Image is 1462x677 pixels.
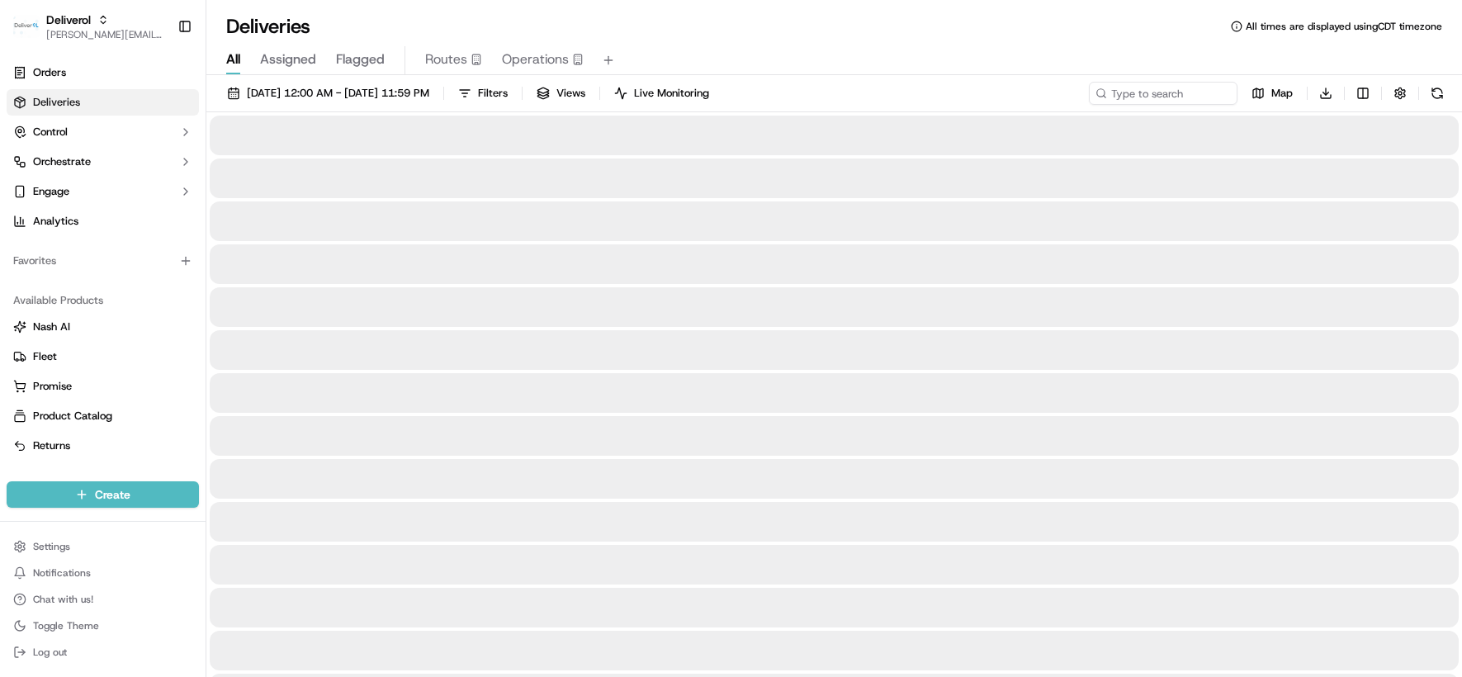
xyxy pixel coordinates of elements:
[220,82,437,105] button: [DATE] 12:00 AM - [DATE] 11:59 PM
[46,28,164,41] button: [PERSON_NAME][EMAIL_ADDRESS][PERSON_NAME][DOMAIN_NAME]
[226,13,310,40] h1: Deliveries
[7,373,199,400] button: Promise
[226,50,240,69] span: All
[1244,82,1300,105] button: Map
[7,208,199,234] a: Analytics
[33,379,72,394] span: Promise
[7,7,171,46] button: DeliverolDeliverol[PERSON_NAME][EMAIL_ADDRESS][PERSON_NAME][DOMAIN_NAME]
[7,561,199,585] button: Notifications
[33,646,67,659] span: Log out
[46,12,91,28] button: Deliverol
[33,65,66,80] span: Orders
[33,125,68,140] span: Control
[13,409,192,424] a: Product Catalog
[7,588,199,611] button: Chat with us!
[33,566,91,580] span: Notifications
[7,614,199,637] button: Toggle Theme
[33,619,99,632] span: Toggle Theme
[247,86,429,101] span: [DATE] 12:00 AM - [DATE] 11:59 PM
[478,86,508,101] span: Filters
[7,248,199,274] div: Favorites
[607,82,717,105] button: Live Monitoring
[13,15,40,38] img: Deliverol
[33,320,70,334] span: Nash AI
[33,95,80,110] span: Deliveries
[7,149,199,175] button: Orchestrate
[33,438,70,453] span: Returns
[33,593,93,606] span: Chat with us!
[1246,20,1442,33] span: All times are displayed using CDT timezone
[7,89,199,116] a: Deliveries
[425,50,467,69] span: Routes
[7,433,199,459] button: Returns
[7,119,199,145] button: Control
[634,86,709,101] span: Live Monitoring
[13,438,192,453] a: Returns
[529,82,593,105] button: Views
[33,184,69,199] span: Engage
[1271,86,1293,101] span: Map
[7,535,199,558] button: Settings
[1426,82,1449,105] button: Refresh
[7,178,199,205] button: Engage
[7,287,199,314] div: Available Products
[33,409,112,424] span: Product Catalog
[7,403,199,429] button: Product Catalog
[13,320,192,334] a: Nash AI
[13,379,192,394] a: Promise
[7,59,199,86] a: Orders
[7,481,199,508] button: Create
[336,50,385,69] span: Flagged
[33,540,70,553] span: Settings
[260,50,316,69] span: Assigned
[33,349,57,364] span: Fleet
[7,314,199,340] button: Nash AI
[502,50,569,69] span: Operations
[451,82,515,105] button: Filters
[556,86,585,101] span: Views
[1089,82,1237,105] input: Type to search
[7,641,199,664] button: Log out
[7,343,199,370] button: Fleet
[33,214,78,229] span: Analytics
[13,349,192,364] a: Fleet
[95,486,130,503] span: Create
[33,154,91,169] span: Orchestrate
